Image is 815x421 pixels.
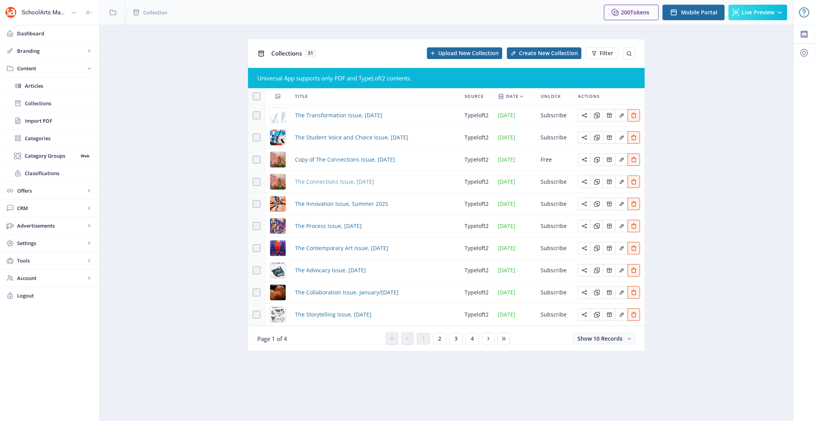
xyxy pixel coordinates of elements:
td: [DATE] [493,193,536,215]
a: Edit page [590,177,603,185]
a: Edit page [628,200,640,207]
button: 1 [417,333,430,344]
a: Edit page [603,177,615,185]
span: Title [295,92,308,101]
a: Edit page [590,133,603,141]
button: 4 [466,333,479,344]
a: Edit page [603,133,615,141]
span: The Storytelling Issue, [DATE] [295,310,371,319]
a: Edit page [590,288,603,296]
td: Subscribe [536,171,573,193]
a: Categories [8,130,92,147]
a: Edit page [590,200,603,207]
img: properties.app_icon.png [5,6,17,19]
button: 2 [433,333,446,344]
td: [DATE] [493,215,536,237]
td: typeloft2 [460,215,493,237]
span: Create New Collection [519,50,578,56]
td: typeloft2 [460,259,493,282]
span: Date [506,92,518,101]
span: Import PDF [25,117,92,125]
button: Upload New Collection [427,47,502,59]
a: Edit page [578,111,590,118]
span: Settings [17,239,85,247]
img: 8e2b6bbf-8dae-414b-a6f5-84a18bbcfe9b.png [270,218,286,234]
a: Edit page [628,288,640,296]
span: Dashboard [17,30,93,37]
td: Subscribe [536,127,573,149]
span: Articles [25,82,92,90]
td: [DATE] [493,282,536,304]
span: 31 [305,49,316,57]
a: Edit page [603,222,615,229]
span: Upload New Collection [438,50,499,56]
a: Edit page [615,155,628,163]
button: 200Tokens [604,5,659,20]
span: CRM [17,204,85,212]
nb-badge: Web [78,152,92,160]
a: Edit page [603,155,615,163]
a: New page [502,47,581,59]
img: 9211a670-13fb-492a-930b-e4eb21ad28b3.png [270,285,286,300]
td: Subscribe [536,282,573,304]
a: Edit page [590,244,603,251]
span: 2 [438,336,441,342]
td: typeloft2 [460,304,493,326]
a: Edit page [578,155,590,163]
td: [DATE] [493,104,536,127]
div: SchoolArts Magazine [22,4,68,21]
a: The Transformation Issue, [DATE] [295,111,382,120]
button: Live Preview [728,5,787,20]
td: typeloft2 [460,104,493,127]
a: The Collaboration Issue, January/[DATE] [295,288,399,297]
a: The Innovation Issue, Summer 2025 [295,199,388,209]
span: The Contemporary Art Issue, [DATE] [295,244,388,253]
td: Subscribe [536,304,573,326]
app-collection-view: Collections [248,39,645,351]
a: Edit page [615,310,628,318]
a: Edit page [615,133,628,141]
a: Collections [8,95,92,112]
a: Edit page [590,310,603,318]
span: Source [465,92,484,101]
td: [DATE] [493,259,536,282]
span: Tools [17,257,85,264]
td: typeloft2 [460,149,493,171]
img: 15ad045d-8524-468b-a0de-1f00bc134e43.png [270,152,286,167]
span: Collections [271,49,302,57]
span: The Student Voice and Choice Issue, [DATE] [295,133,408,142]
button: Create New Collection [507,47,581,59]
a: Articles [8,77,92,94]
span: 4 [471,336,474,342]
td: typeloft2 [460,193,493,215]
button: Filter [586,47,618,59]
img: 25e7b029-8912-40f9-bdfa-ba5e0f209b25.png [270,307,286,322]
span: Collections [25,99,92,107]
span: Mobile Portal [681,9,717,16]
td: [DATE] [493,127,536,149]
span: 1 [422,336,425,342]
span: Account [17,274,85,282]
img: 747699b0-7c6b-4e62-84a7-c61ccaa2d4d3.png [270,130,286,145]
td: Subscribe [536,259,573,282]
button: 3 [449,333,463,344]
a: Edit page [603,244,615,251]
span: Tokens [630,9,649,16]
td: Subscribe [536,237,573,259]
a: Edit page [603,266,615,273]
a: Edit page [603,111,615,118]
td: [DATE] [493,171,536,193]
a: Edit page [603,310,615,318]
a: Edit page [603,200,615,207]
a: Classifications [8,165,92,182]
span: Advertisements [17,222,85,230]
a: Edit page [578,288,590,296]
a: The Process Issue, [DATE] [295,221,362,231]
a: The Advocacy Issue, [DATE] [295,266,366,275]
span: Filter [600,50,613,56]
a: Edit page [615,288,628,296]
